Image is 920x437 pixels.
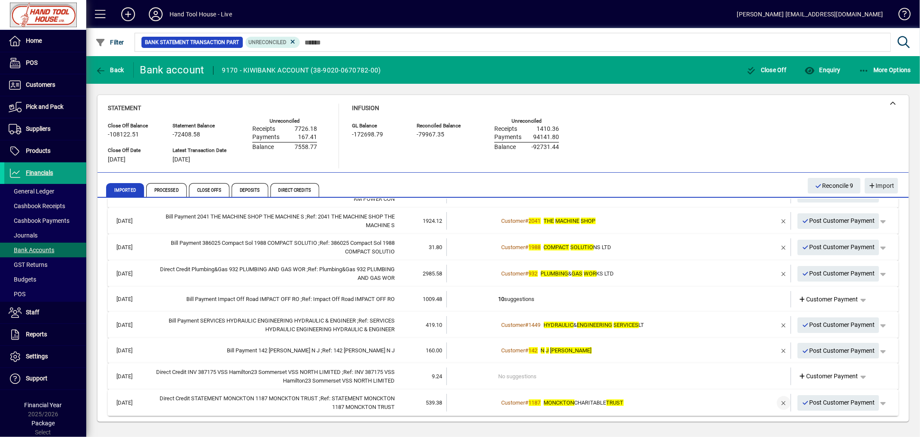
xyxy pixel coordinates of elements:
span: 9.24 [432,373,442,380]
span: Customer [502,244,525,250]
div: [PERSON_NAME] [EMAIL_ADDRESS][DOMAIN_NAME] [737,7,883,21]
span: Enquiry [804,66,840,73]
span: Customer [502,270,525,277]
span: 160.00 [426,347,442,354]
em: SHOP [581,218,596,224]
div: Direct Credit STATEMENT MONCKTON 1187 MONCKTON TRUST Ref: STATEMENT MONCKTON 1187 MONCKTON TRUST [153,394,395,411]
em: 1187 [529,399,541,406]
td: [DATE] [112,265,153,282]
span: Close Off Balance [108,123,160,129]
span: Unreconciled [249,39,287,45]
span: Post Customer Payment [802,396,875,410]
span: 7558.77 [295,144,317,151]
div: Bill Payment 142 MCCABE N J Ref: 142 MCCABE N J [153,346,395,355]
span: Customer [502,347,525,354]
button: Add [114,6,142,22]
a: Support [4,368,86,389]
span: Customer [502,399,525,406]
app-page-header-button: Back [86,62,134,78]
span: Customer [502,322,525,328]
a: Bank Accounts [4,243,86,257]
a: Cashbook Payments [4,213,86,228]
div: Direct Credit INV 387175 VSS Hamilton23 Sommerset VSS NORTH LIMITED Ref: INV 387175 VSS Hamilton2... [153,368,395,385]
a: Budgets [4,272,86,287]
a: POS [4,287,86,301]
a: Pick and Pack [4,96,86,118]
span: 419.10 [426,322,442,328]
span: Products [26,147,50,154]
em: MONCKTON [544,399,575,406]
span: Post Customer Payment [802,266,875,281]
a: POS [4,52,86,74]
mat-expansion-panel-header: [DATE]Direct Credit STATEMENT MONCKTON 1187 MONCKTON TRUST ;Ref: STATEMENT MONCKTON 1187 MONCKTON... [108,389,898,416]
span: -72408.58 [173,131,200,138]
span: 1009.48 [423,296,442,302]
span: More Options [859,66,911,73]
span: -79967.35 [417,131,444,138]
div: Hand Tool House - Live [170,7,232,21]
span: Latest Transaction Date [173,148,226,153]
div: Bank account [140,63,204,77]
button: Post Customer Payment [798,395,879,411]
a: Customer#1187 [499,398,544,407]
b: 10 [499,296,505,302]
span: # [525,244,529,250]
span: & LT [544,322,644,328]
a: Staff [4,302,86,323]
span: CHARITABLE [544,399,624,406]
button: Profile [142,6,170,22]
span: [DATE] [173,156,190,163]
mat-expansion-panel-header: [DATE]Bill Payment SERVICES HYDRAULIC ENGINEERING HYDRAULIC & ENGINEER ;Ref: SERVICES HYDRAULIC E... [108,312,898,338]
span: Support [26,375,47,382]
mat-expansion-panel-header: [DATE]Direct Credit Plumbing&Gas 932 PLUMBING AND GAS WOR ;Ref: Plumbing&Gas 932 PLUMBING AND GAS... [108,260,898,287]
span: 1924.12 [423,218,442,224]
button: Close Off [744,62,789,78]
div: Bill Payment SERVICES HYDRAULIC ENGINEERING HYDRAULIC & ENGINEER Ref: SERVICES HYDRAULIC ENGINEER... [153,317,395,333]
span: Financial Year [25,402,62,408]
a: Journals [4,228,86,243]
button: Post Customer Payment [798,343,879,358]
span: & KS LTD [541,270,614,277]
span: POS [9,291,25,298]
button: Remove [777,214,791,228]
span: Back [95,66,124,73]
em: SERVICES [614,322,639,328]
em: TRUST [606,399,624,406]
button: Post Customer Payment [798,317,879,333]
span: 539.38 [426,399,442,406]
span: Close Offs [189,183,229,197]
button: Remove [777,344,791,358]
span: 7726.18 [295,126,317,133]
button: Post Customer Payment [798,240,879,255]
button: Remove [777,241,791,254]
em: GAS [572,270,583,277]
span: Reconciled Balance [417,123,468,129]
span: Import [868,179,895,193]
mat-expansion-panel-header: [DATE]Direct Credit INV 387175 VSS Hamilton23 Sommerset VSS NORTH LIMITED ;Ref: INV 387175 VSS Ha... [108,363,898,389]
span: -92731.44 [531,144,559,151]
a: Home [4,30,86,52]
a: Customer#932 [499,269,541,278]
mat-chip: Reconciliation Status: Unreconciled [245,37,300,48]
button: Filter [93,35,126,50]
a: Customers [4,74,86,96]
span: NS LTD [544,244,612,250]
span: Package [31,420,55,427]
td: [DATE] [112,342,153,359]
div: 9170 - KIWIBANK ACCOUNT (38-9020-0670782-00) [222,63,381,77]
label: Unreconciled [512,118,542,124]
a: Cashbook Receipts [4,199,86,213]
span: Processed [146,183,187,197]
span: Deposits [232,183,268,197]
a: General Ledger [4,184,86,199]
span: Filter [95,39,124,46]
em: J [546,347,549,354]
span: Reports [26,331,47,338]
a: Customer Payment [795,369,862,384]
span: Reconcile 9 [815,179,854,193]
span: 2985.58 [423,270,442,277]
span: Customer Payment [799,372,858,381]
span: Customer Payment [799,295,858,304]
div: Bill Payment Impact Off Road IMPACT OFF RO Ref: Impact Off Road IMPACT OFF RO [153,295,395,304]
span: Post Customer Payment [802,344,875,358]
